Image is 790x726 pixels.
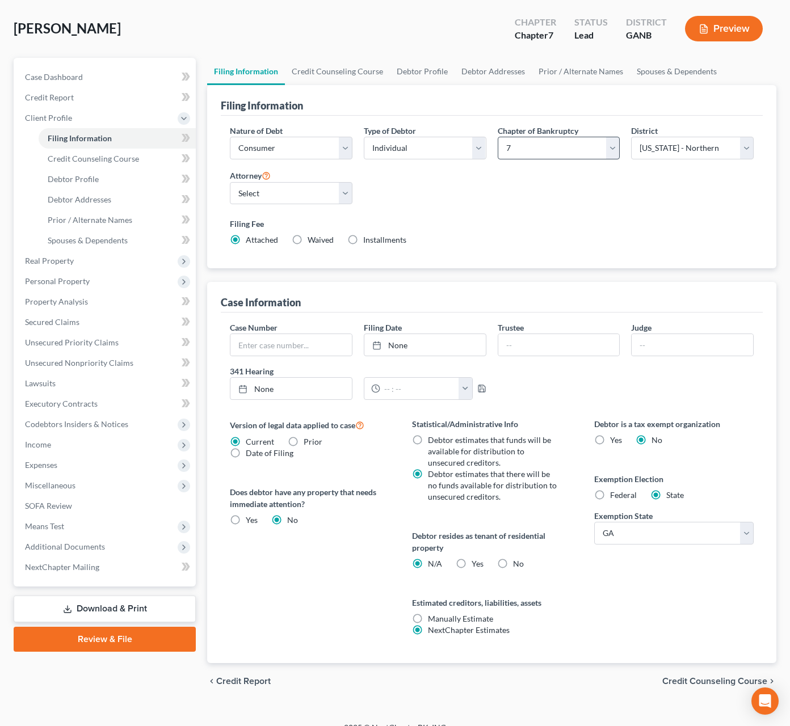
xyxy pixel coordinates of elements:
[666,490,684,500] span: State
[14,627,196,652] a: Review & File
[574,16,608,29] div: Status
[513,559,524,568] span: No
[246,448,293,458] span: Date of Filing
[25,419,128,429] span: Codebtors Insiders & Notices
[230,322,278,334] label: Case Number
[25,276,90,286] span: Personal Property
[428,435,551,467] span: Debtor estimates that funds will be available for distribution to unsecured creditors.
[632,334,753,356] input: --
[412,418,572,430] label: Statistical/Administrative Info
[230,334,352,356] input: Enter case number...
[230,486,389,510] label: Does debtor have any property that needs immediate attention?
[25,72,83,82] span: Case Dashboard
[498,334,620,356] input: --
[25,256,74,265] span: Real Property
[48,235,128,245] span: Spouses & Dependents
[532,58,630,85] a: Prior / Alternate Names
[515,29,556,42] div: Chapter
[48,133,112,143] span: Filing Information
[455,58,532,85] a: Debtor Addresses
[287,515,298,525] span: No
[16,87,196,108] a: Credit Report
[626,29,667,42] div: GANB
[16,394,196,414] a: Executory Contracts
[48,195,111,204] span: Debtor Addresses
[16,332,196,353] a: Unsecured Priority Claims
[412,597,572,609] label: Estimated creditors, liabilities, assets
[230,125,283,137] label: Nature of Debt
[25,399,98,408] span: Executory Contracts
[16,312,196,332] a: Secured Claims
[662,677,776,686] button: Credit Counseling Course chevron_right
[39,169,196,189] a: Debtor Profile
[428,614,493,623] span: Manually Estimate
[48,215,132,225] span: Prior / Alternate Names
[16,67,196,87] a: Case Dashboard
[39,210,196,230] a: Prior / Alternate Names
[25,440,51,449] span: Income
[207,58,285,85] a: Filing Information
[230,168,271,182] label: Attorney
[16,353,196,373] a: Unsecured Nonpriority Claims
[230,218,754,230] label: Filing Fee
[14,596,196,622] a: Download & Print
[216,677,271,686] span: Credit Report
[25,317,79,327] span: Secured Claims
[25,562,99,572] span: NextChapter Mailing
[221,296,301,309] div: Case Information
[230,378,352,399] a: None
[626,16,667,29] div: District
[230,418,389,432] label: Version of legal data applied to case
[594,510,653,522] label: Exemption State
[610,435,622,445] span: Yes
[16,557,196,577] a: NextChapter Mailing
[246,437,274,446] span: Current
[428,469,557,501] span: Debtor estimates that there will be no funds available for distribution to unsecured creditors.
[25,460,57,470] span: Expenses
[25,358,133,368] span: Unsecured Nonpriority Claims
[25,480,75,490] span: Miscellaneous
[48,174,99,184] span: Debtor Profile
[39,128,196,149] a: Filing Information
[25,542,105,551] span: Additional Documents
[207,677,216,686] i: chevron_left
[224,365,492,377] label: 341 Hearing
[630,58,724,85] a: Spouses & Dependents
[25,501,72,510] span: SOFA Review
[14,20,121,36] span: [PERSON_NAME]
[515,16,556,29] div: Chapter
[207,677,271,686] button: chevron_left Credit Report
[364,125,416,137] label: Type of Debtor
[25,113,72,123] span: Client Profile
[25,92,74,102] span: Credit Report
[364,322,402,334] label: Filing Date
[304,437,322,446] span: Prior
[25,521,64,531] span: Means Test
[594,473,754,485] label: Exemption Election
[767,677,776,686] i: chevron_right
[25,378,56,388] span: Lawsuits
[428,559,442,568] span: N/A
[285,58,390,85] a: Credit Counseling Course
[25,297,88,306] span: Property Analysis
[39,230,196,251] a: Spouses & Dependents
[25,337,119,347] span: Unsecured Priority Claims
[631,125,658,137] label: District
[412,530,572,554] label: Debtor resides as tenant of residential property
[652,435,662,445] span: No
[48,154,139,163] span: Credit Counseling Course
[662,677,767,686] span: Credit Counseling Course
[631,322,652,334] label: Judge
[221,99,303,112] div: Filing Information
[428,625,510,635] span: NextChapter Estimates
[498,322,524,334] label: Trustee
[39,189,196,210] a: Debtor Addresses
[16,292,196,312] a: Property Analysis
[16,373,196,394] a: Lawsuits
[246,235,278,244] span: Attached
[308,235,334,244] span: Waived
[498,125,578,137] label: Chapter of Bankruptcy
[39,149,196,169] a: Credit Counseling Course
[610,490,637,500] span: Federal
[472,559,484,568] span: Yes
